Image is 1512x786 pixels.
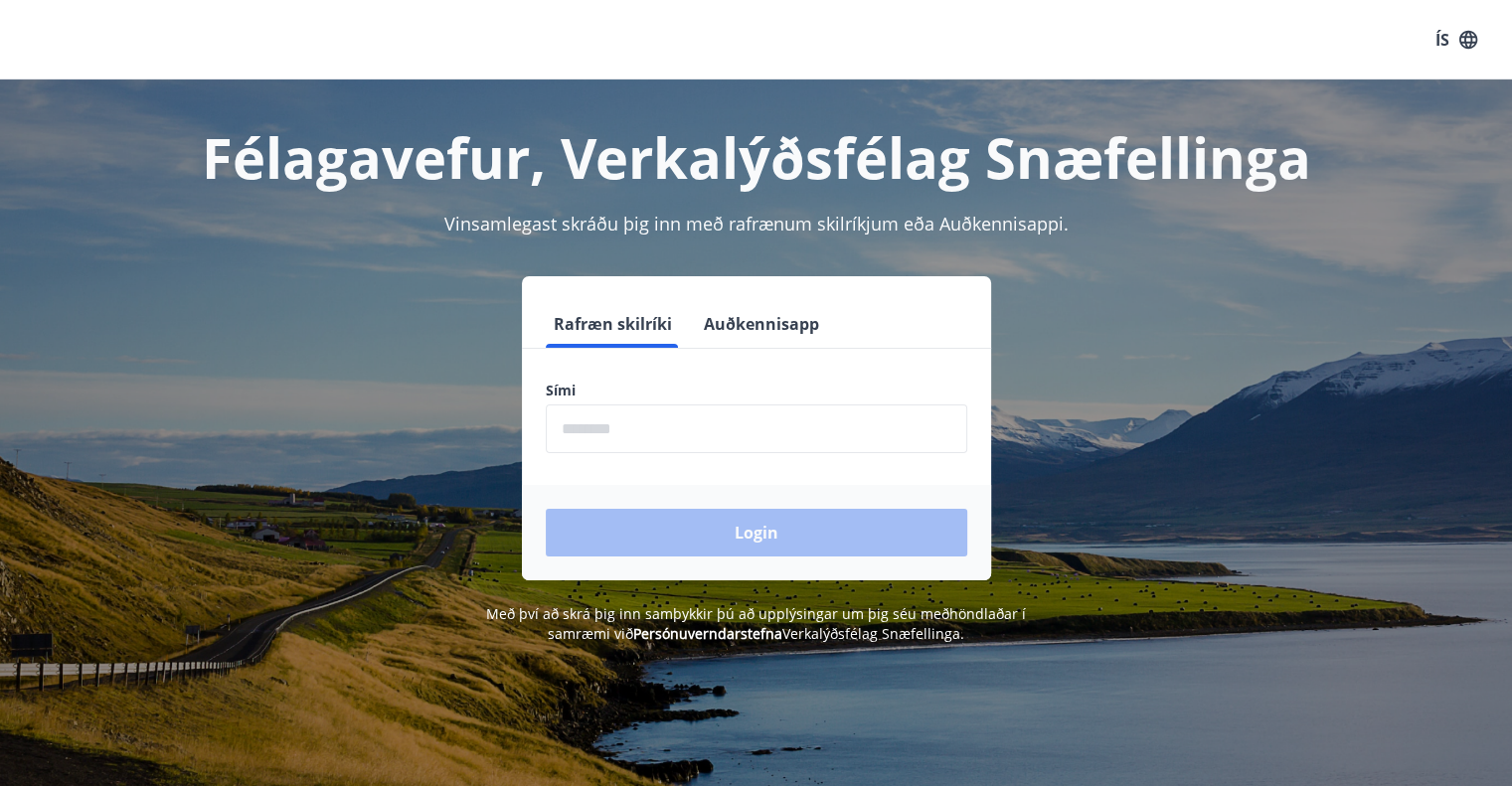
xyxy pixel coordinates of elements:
[546,300,680,348] button: Rafræn skilríki
[633,624,782,643] a: Persónuverndarstefna
[696,300,827,348] button: Auðkennisapp
[486,604,1026,643] span: Með því að skrá þig inn samþykkir þú að upplýsingar um þig séu meðhöndlaðar í samræmi við Verkalý...
[546,381,967,400] label: Sími
[444,212,1069,236] span: Vinsamlegast skráðu þig inn með rafrænum skilríkjum eða Auðkennisappi.
[65,119,1448,195] h1: Félagavefur, Verkalýðsfélag Snæfellinga
[1425,22,1488,58] button: ÍS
